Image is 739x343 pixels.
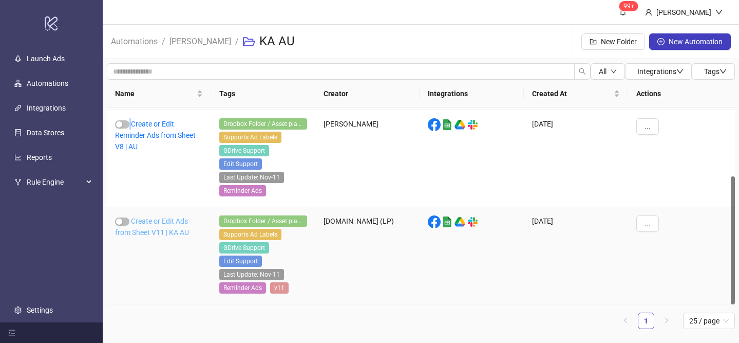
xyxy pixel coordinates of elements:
div: [DATE] [524,110,628,207]
span: Supports Ad Labels [219,132,281,143]
th: Actions [628,80,735,108]
h3: KA AU [259,33,295,50]
span: Name [115,88,195,99]
div: [PERSON_NAME] [652,7,715,18]
span: GDrive Support [219,145,269,156]
span: v11 [270,282,289,294]
span: down [719,68,727,75]
span: left [622,317,629,323]
span: plus-circle [657,38,665,45]
span: Reminder Ads [219,282,266,294]
span: Edit Support [219,256,262,267]
a: Automations [27,79,68,87]
a: Settings [27,306,53,314]
span: ... [645,220,651,228]
span: Dropbox Folder / Asset placement detection [219,118,307,130]
a: Create or Edit Ads from Sheet V11 | KA AU [115,217,189,237]
li: Previous Page [617,313,634,329]
li: / [162,25,165,58]
button: ... [636,118,659,135]
span: Dropbox Folder / Asset placement detection [219,215,307,227]
span: down [676,68,684,75]
span: Reminder Ads [219,185,266,196]
span: right [664,317,670,323]
span: 25 / page [689,313,729,329]
th: Created At [524,80,628,108]
span: ... [645,122,651,131]
span: Last Update: Nov-11 [219,172,284,183]
span: search [579,68,586,75]
button: New Folder [581,33,645,50]
a: Integrations [27,104,66,112]
span: Rule Engine [27,172,83,192]
li: / [235,25,239,58]
button: Integrationsdown [625,63,692,80]
div: [DATE] [524,207,628,304]
a: [PERSON_NAME] [167,35,233,46]
sup: 1584 [619,1,638,11]
div: [DOMAIN_NAME] (LP) [315,207,420,304]
button: New Automation [649,33,731,50]
span: Tags [704,67,727,76]
button: right [658,313,675,329]
span: down [611,68,617,75]
span: Created At [532,88,612,99]
a: 1 [638,313,654,329]
th: Integrations [420,80,524,108]
a: Create or Edit Reminder Ads from Sheet V8 | AU [115,120,196,151]
button: Alldown [591,63,625,80]
span: bell [619,8,627,15]
a: Data Stores [27,129,64,137]
span: Integrations [637,67,684,76]
li: Next Page [658,313,675,329]
li: 1 [638,313,654,329]
span: down [715,9,723,16]
span: fork [14,178,22,186]
button: ... [636,215,659,232]
span: Supports Ad Labels [219,229,281,240]
span: menu-fold [8,329,15,336]
th: Tags [211,80,315,108]
span: Last Update: Nov-11 [219,269,284,280]
th: Creator [315,80,420,108]
th: Name [107,80,211,108]
span: All [599,67,607,76]
span: GDrive Support [219,242,269,254]
a: Launch Ads [27,55,65,63]
span: folder-open [243,35,255,48]
span: folder-add [590,38,597,45]
a: Automations [109,35,160,46]
a: Reports [27,153,52,161]
div: [PERSON_NAME] [315,110,420,207]
span: Edit Support [219,158,262,170]
span: user [645,9,652,16]
span: New Automation [669,38,723,46]
button: Tagsdown [692,63,735,80]
div: Page Size [683,313,735,329]
button: left [617,313,634,329]
span: New Folder [601,38,637,46]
